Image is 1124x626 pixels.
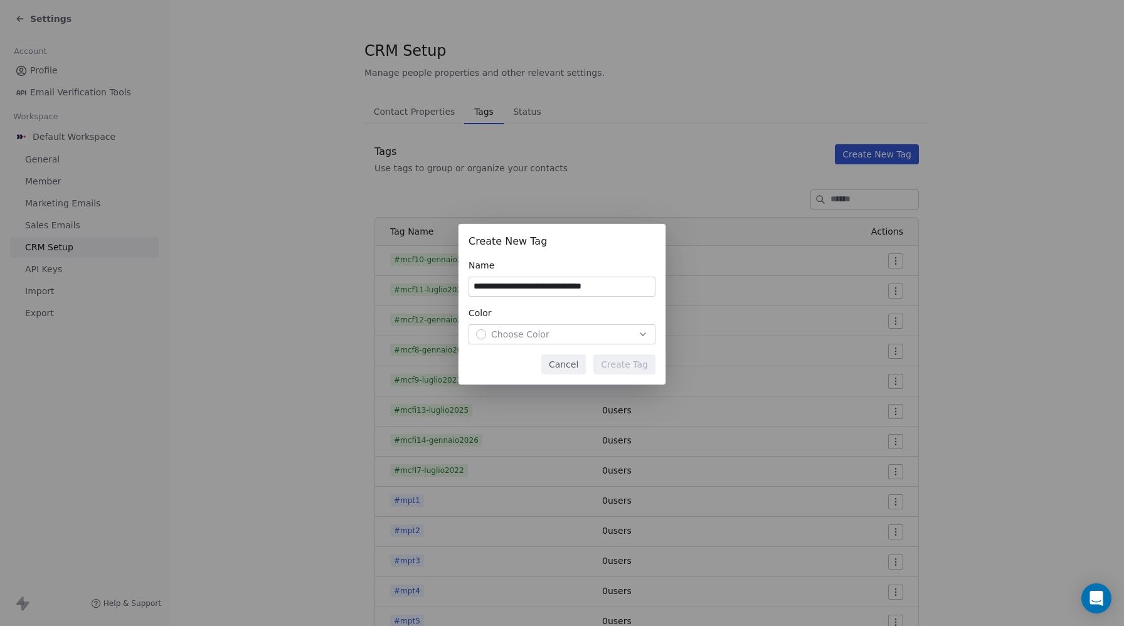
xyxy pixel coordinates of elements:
[491,328,549,341] span: Choose Color
[469,259,655,272] div: Name
[469,324,655,344] button: Choose Color
[541,354,586,374] button: Cancel
[469,307,655,319] div: Color
[469,234,655,249] div: Create New Tag
[593,354,655,374] button: Create Tag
